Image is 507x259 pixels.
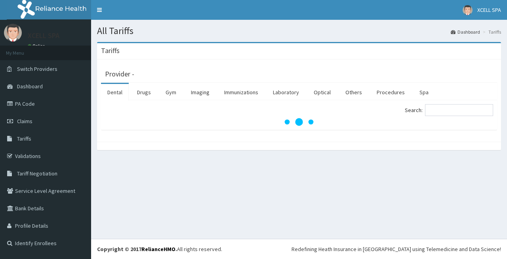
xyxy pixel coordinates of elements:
[97,246,177,253] strong: Copyright © 2017 .
[413,84,435,101] a: Spa
[28,32,59,39] p: XCELL SPA
[105,70,134,78] h3: Provider -
[97,26,501,36] h1: All Tariffs
[477,6,501,13] span: XCELL SPA
[159,84,183,101] a: Gym
[101,47,120,54] h3: Tariffs
[17,135,31,142] span: Tariffs
[17,65,57,72] span: Switch Providers
[283,106,315,138] svg: audio-loading
[267,84,305,101] a: Laboratory
[141,246,175,253] a: RelianceHMO
[17,170,57,177] span: Tariff Negotiation
[17,118,32,125] span: Claims
[405,104,493,116] label: Search:
[463,5,473,15] img: User Image
[28,43,47,49] a: Online
[4,24,22,42] img: User Image
[451,29,480,35] a: Dashboard
[370,84,411,101] a: Procedures
[292,245,501,253] div: Redefining Heath Insurance in [GEOGRAPHIC_DATA] using Telemedicine and Data Science!
[131,84,157,101] a: Drugs
[101,84,129,101] a: Dental
[91,239,507,259] footer: All rights reserved.
[425,104,493,116] input: Search:
[17,83,43,90] span: Dashboard
[481,29,501,35] li: Tariffs
[218,84,265,101] a: Immunizations
[185,84,216,101] a: Imaging
[307,84,337,101] a: Optical
[339,84,368,101] a: Others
